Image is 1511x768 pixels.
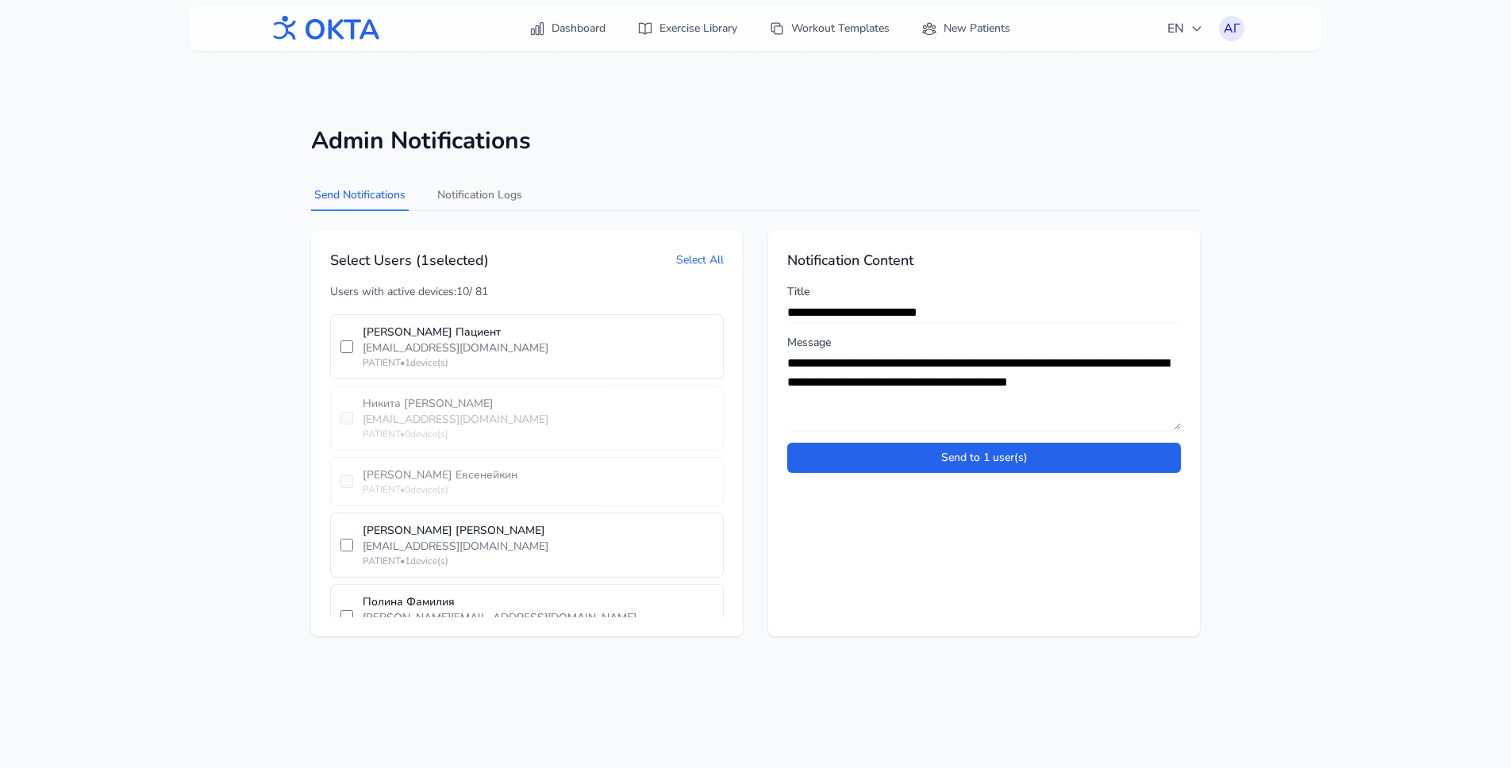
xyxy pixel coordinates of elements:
[340,610,353,623] input: Полина Фамилия[PERSON_NAME][EMAIL_ADDRESS][DOMAIN_NAME]PATIENT•1device(s)
[363,610,713,626] div: [PERSON_NAME][EMAIL_ADDRESS][DOMAIN_NAME]
[1158,13,1213,44] button: EN
[340,475,353,488] input: [PERSON_NAME] ЕвсенейкинPATIENT•0device(s)
[1219,16,1244,41] button: АГ
[520,14,615,43] a: Dashboard
[363,356,713,369] div: PATIENT • 1 device(s)
[363,428,713,440] div: PATIENT • 0 device(s)
[787,284,1181,300] label: Title
[363,555,713,567] div: PATIENT • 1 device(s)
[434,181,525,211] button: Notification Logs
[363,483,713,496] div: PATIENT • 0 device(s)
[363,412,713,428] div: [EMAIL_ADDRESS][DOMAIN_NAME]
[787,335,1181,351] label: Message
[363,523,713,539] div: [PERSON_NAME] [PERSON_NAME]
[311,181,409,211] button: Send Notifications
[340,340,353,353] input: [PERSON_NAME] Пациент[EMAIL_ADDRESS][DOMAIN_NAME]PATIENT•1device(s)
[363,396,713,412] div: Никита [PERSON_NAME]
[787,443,1181,473] button: Send to 1 user(s)
[340,412,353,424] input: Никита [PERSON_NAME][EMAIL_ADDRESS][DOMAIN_NAME]PATIENT•0device(s)
[363,594,713,610] div: Полина Фамилия
[363,324,713,340] div: [PERSON_NAME] Пациент
[787,249,1181,271] h2: Notification Content
[363,467,713,483] div: [PERSON_NAME] Евсенейкин
[628,14,747,43] a: Exercise Library
[759,14,899,43] a: Workout Templates
[330,284,724,300] div: Users with active devices: 10 / 81
[676,252,724,268] button: Select All
[363,539,713,555] div: [EMAIL_ADDRESS][DOMAIN_NAME]
[1167,19,1203,38] span: EN
[330,249,489,271] h2: Select Users ( 1 selected)
[340,539,353,551] input: [PERSON_NAME] [PERSON_NAME][EMAIL_ADDRESS][DOMAIN_NAME]PATIENT•1device(s)
[912,14,1020,43] a: New Patients
[363,340,713,356] div: [EMAIL_ADDRESS][DOMAIN_NAME]
[267,8,381,49] img: OKTA logo
[311,127,1200,156] h1: Admin Notifications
